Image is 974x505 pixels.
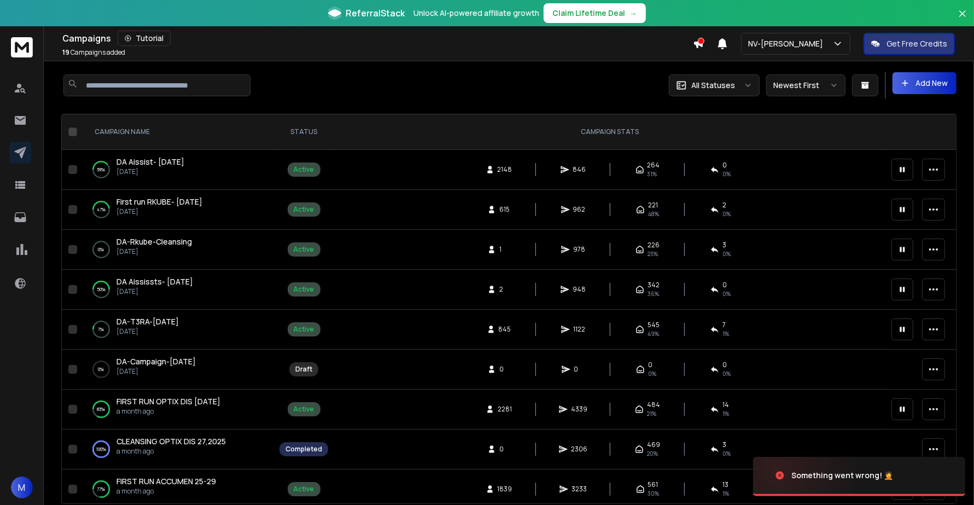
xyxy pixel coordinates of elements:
[648,361,652,369] span: 0
[648,289,659,298] span: 36 %
[498,165,512,174] span: 2148
[766,74,845,96] button: Newest First
[81,390,273,429] td: 83%FIRST RUN OPTIX DIS [DATE]a month ago
[571,405,587,414] span: 4339
[722,161,727,170] span: 0
[294,405,314,414] div: Active
[116,476,216,486] span: FIRST RUN ACCUMEN 25-29
[955,7,970,33] button: Close banner
[294,165,314,174] div: Active
[573,285,586,294] span: 948
[97,204,106,215] p: 47 %
[722,329,729,338] span: 1 %
[499,445,510,454] span: 0
[116,207,202,216] p: [DATE]
[648,241,660,249] span: 226
[498,405,512,414] span: 2281
[722,449,731,458] span: 0 %
[97,404,106,415] p: 83 %
[722,440,726,449] span: 3
[722,489,729,498] span: 1 %
[648,161,660,170] span: 264
[722,321,726,329] span: 7
[722,369,731,378] span: 0%
[97,284,106,295] p: 50 %
[722,210,731,218] span: 0 %
[648,210,659,218] span: 48 %
[864,33,955,55] button: Get Free Credits
[81,310,273,350] td: 7%DA-T3RA-[DATE][DATE]
[116,327,179,336] p: [DATE]
[98,364,104,375] p: 0 %
[499,205,510,214] span: 615
[116,167,184,176] p: [DATE]
[116,396,220,407] span: FIRST RUN OPTIX DIS [DATE]
[273,114,335,150] th: STATUS
[335,114,885,150] th: CAMPAIGN STATS
[11,477,33,498] button: M
[96,444,106,455] p: 100 %
[573,245,585,254] span: 978
[791,470,893,481] div: Something went wrong! 🤦
[81,350,273,390] td: 0%DA-Campaign-[DATE][DATE]
[748,38,827,49] p: NV-[PERSON_NAME]
[285,445,322,454] div: Completed
[722,281,727,289] span: 0
[571,445,587,454] span: 2306
[413,8,539,19] p: Unlock AI-powered affiliate growth
[544,3,646,23] button: Claim Lifetime Deal→
[647,400,660,409] span: 484
[81,429,273,469] td: 100%CLEANSING OPTIX DIS 27,2025a month ago
[116,287,193,296] p: [DATE]
[647,409,656,418] span: 21 %
[116,247,192,256] p: [DATE]
[116,196,202,207] a: First run RKUBE- [DATE]
[295,365,312,374] div: Draft
[722,361,727,369] span: 0
[648,329,659,338] span: 49 %
[573,325,585,334] span: 1122
[294,205,314,214] div: Active
[116,436,226,446] span: CLEANSING OPTIX DIS 27,2025
[116,396,220,407] a: FIRST RUN OPTIX DIS [DATE]
[62,48,125,57] p: Campaigns added
[98,324,104,335] p: 7 %
[81,270,273,310] td: 50%DA Aississts- [DATE][DATE]
[294,325,314,334] div: Active
[116,436,226,447] a: CLEANSING OPTIX DIS 27,2025
[722,289,731,298] span: 0 %
[571,485,587,494] span: 3233
[722,170,731,178] span: 0 %
[573,205,586,214] span: 962
[722,480,728,489] span: 13
[97,164,106,175] p: 39 %
[691,80,735,91] p: All Statuses
[722,201,726,210] span: 2
[116,356,196,367] a: DA-Campaign-[DATE]
[753,446,862,505] img: image
[647,449,658,458] span: 20 %
[294,245,314,254] div: Active
[294,485,314,494] div: Active
[574,365,585,374] span: 0
[116,236,192,247] a: DA-Rkube-Cleansing
[722,409,729,418] span: 1 %
[722,249,731,258] span: 0 %
[648,369,656,378] span: 0%
[116,407,220,416] p: a month ago
[648,249,658,258] span: 23 %
[116,156,184,167] a: DA Aissist- [DATE]
[62,48,69,57] span: 19
[116,487,216,496] p: a month ago
[116,367,196,376] p: [DATE]
[573,165,586,174] span: 846
[116,276,193,287] a: DA Aississts- [DATE]
[81,230,273,270] td: 0%DA-Rkube-Cleansing[DATE]
[648,281,660,289] span: 342
[116,447,226,456] p: a month ago
[118,31,171,46] button: Tutorial
[81,114,273,150] th: CAMPAIGN NAME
